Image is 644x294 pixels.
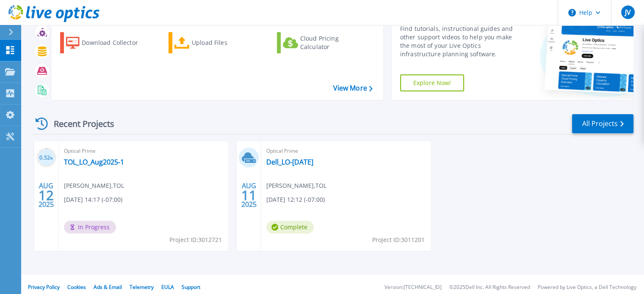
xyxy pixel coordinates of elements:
[538,285,636,290] li: Powered by Live Optics, a Dell Technology
[64,181,124,190] span: [PERSON_NAME] , TOL
[82,34,149,51] div: Download Collector
[169,235,222,245] span: Project ID: 3012721
[192,34,260,51] div: Upload Files
[400,25,522,58] div: Find tutorials, instructional guides and other support videos to help you make the most of your L...
[130,283,154,291] a: Telemetry
[64,158,124,166] a: TOL_LO_Aug2025-1
[266,158,313,166] a: Dell_LO-[DATE]
[94,283,122,291] a: Ads & Email
[38,180,54,211] div: AUG 2025
[28,283,60,291] a: Privacy Policy
[64,146,223,156] span: Optical Prime
[50,156,53,160] span: %
[39,192,54,199] span: 12
[33,113,126,134] div: Recent Projects
[60,32,155,53] a: Download Collector
[67,283,86,291] a: Cookies
[161,283,174,291] a: EULA
[300,34,368,51] div: Cloud Pricing Calculator
[266,146,426,156] span: Optical Prime
[572,114,633,133] a: All Projects
[333,84,372,92] a: View More
[169,32,263,53] a: Upload Files
[266,221,314,234] span: Complete
[266,195,325,204] span: [DATE] 12:12 (-07:00)
[625,9,630,16] span: JV
[64,221,116,234] span: In Progress
[182,283,200,291] a: Support
[241,180,257,211] div: AUG 2025
[36,153,56,163] h3: 0.52
[277,32,371,53] a: Cloud Pricing Calculator
[241,192,257,199] span: 11
[64,195,122,204] span: [DATE] 14:17 (-07:00)
[384,285,442,290] li: Version: [TECHNICAL_ID]
[266,181,326,190] span: [PERSON_NAME] , TOL
[449,285,530,290] li: © 2025 Dell Inc. All Rights Reserved
[400,74,464,91] a: Explore Now!
[372,235,425,245] span: Project ID: 3011201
